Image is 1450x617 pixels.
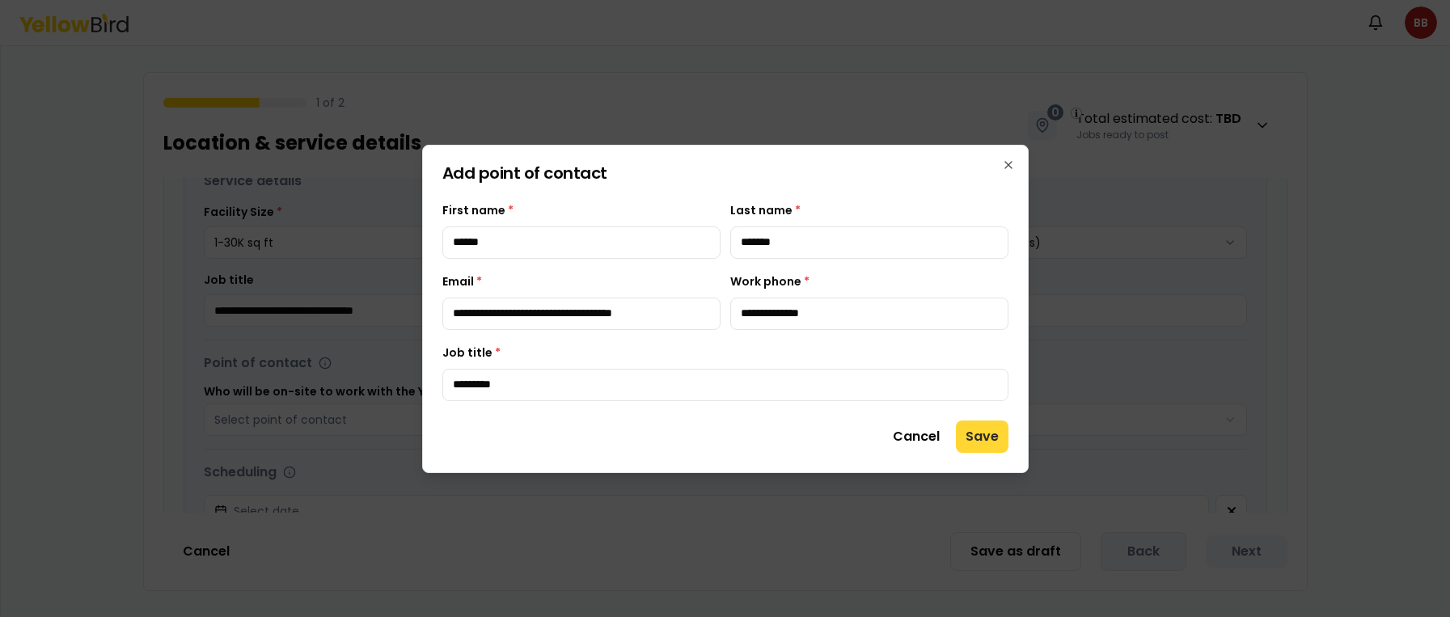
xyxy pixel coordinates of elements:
label: Email [442,273,482,289]
label: Last name [730,202,801,218]
label: Job title [442,344,501,361]
label: Work phone [730,273,810,289]
h2: Add point of contact [442,165,1008,181]
button: Save [956,420,1008,453]
label: First name [442,202,514,218]
button: Cancel [883,420,949,453]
